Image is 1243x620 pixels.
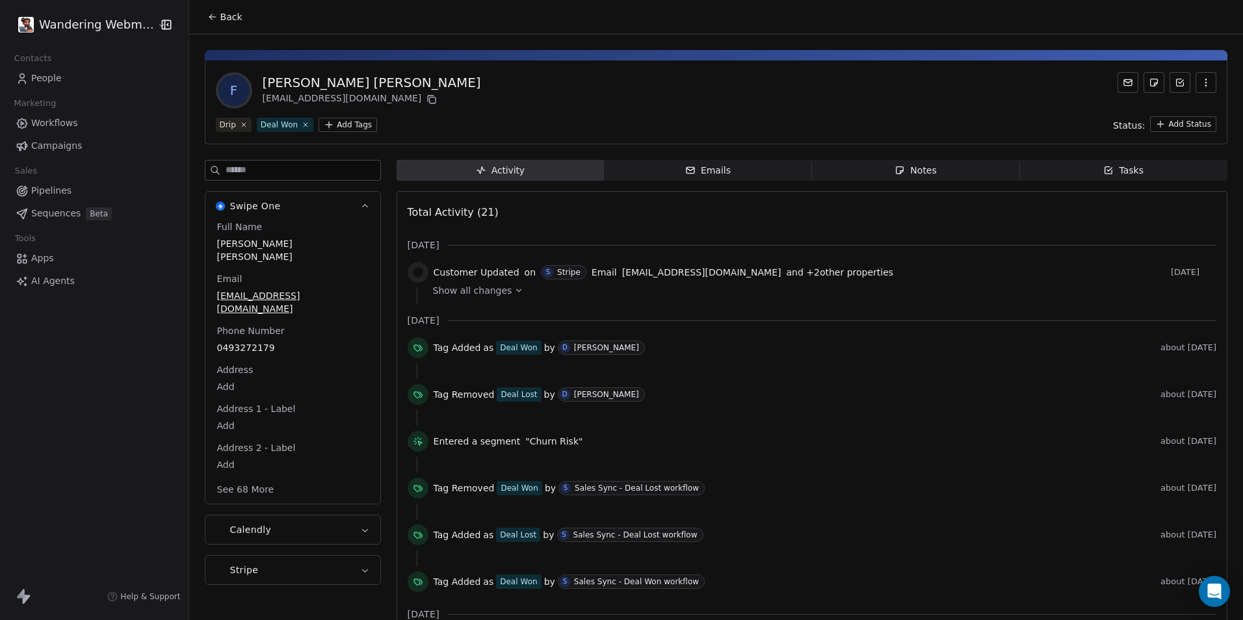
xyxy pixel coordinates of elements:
[1160,483,1216,493] span: about [DATE]
[215,402,298,415] span: Address 1 - Label
[574,343,639,352] div: [PERSON_NAME]
[263,92,481,107] div: [EMAIL_ADDRESS][DOMAIN_NAME]
[1160,436,1216,446] span: about [DATE]
[483,341,493,354] span: as
[685,164,731,177] div: Emails
[562,342,568,353] div: D
[230,200,281,213] span: Swipe One
[220,10,242,23] span: Back
[545,482,556,495] span: by
[408,206,499,218] span: Total Activity (21)
[205,192,380,220] button: Swipe OneSwipe One
[1171,267,1216,278] span: [DATE]
[9,161,43,181] span: Sales
[546,267,550,278] div: S
[10,68,178,89] a: People
[562,389,568,400] div: D
[525,435,582,448] span: "Churn Risk"
[10,135,178,157] a: Campaigns
[31,207,81,220] span: Sequences
[319,118,377,132] button: Add Tags
[500,342,537,354] div: Deal Won
[10,180,178,201] a: Pipelines
[592,266,617,279] span: Email
[544,388,555,401] span: by
[622,266,781,279] span: [EMAIL_ADDRESS][DOMAIN_NAME]
[31,116,78,130] span: Workflows
[434,388,495,401] span: Tag Removed
[10,270,178,292] a: AI Agents
[433,284,1207,297] a: Show all changes
[574,577,699,586] div: Sales Sync - Deal Won workflow
[1160,576,1216,587] span: about [DATE]
[563,576,567,587] div: S
[215,441,298,454] span: Address 2 - Label
[39,16,154,33] span: Wandering Webmaster
[217,458,369,471] span: Add
[434,482,495,495] span: Tag Removed
[86,207,112,220] span: Beta
[16,14,149,36] button: Wandering Webmaster
[31,274,75,288] span: AI Agents
[230,576,272,589] span: Calendly
[10,112,178,134] a: Workflows
[200,5,250,29] button: Back
[215,272,245,285] span: Email
[483,575,493,588] span: as
[31,139,82,153] span: Campaigns
[544,575,555,588] span: by
[413,267,423,278] img: stripe.svg
[1199,576,1230,607] div: Open Intercom Messenger
[786,266,893,279] span: and + 2 other properties
[218,75,250,106] span: F
[433,284,512,297] span: Show all changes
[562,530,566,540] div: S
[574,390,639,399] div: [PERSON_NAME]
[217,237,369,263] span: [PERSON_NAME] [PERSON_NAME]
[434,575,481,588] span: Tag Added
[434,266,519,279] span: Customer Updated
[31,252,54,265] span: Apps
[217,289,369,315] span: [EMAIL_ADDRESS][DOMAIN_NAME]
[500,529,536,541] div: Deal Lost
[564,483,568,493] div: S
[215,220,265,233] span: Full Name
[120,591,180,602] span: Help & Support
[1113,119,1145,132] span: Status:
[501,482,538,494] div: Deal Won
[217,341,369,354] span: 0493272179
[9,229,41,248] span: Tools
[8,49,57,68] span: Contacts
[573,530,698,539] div: Sales Sync - Deal Lost workflow
[1160,530,1216,540] span: about [DATE]
[408,239,439,252] span: [DATE]
[483,528,493,541] span: as
[475,164,525,177] div: Activity
[263,73,481,92] div: [PERSON_NAME] [PERSON_NAME]
[31,71,62,85] span: People
[1150,116,1216,132] button: Add Status
[434,341,481,354] span: Tag Added
[209,478,282,501] button: See 68 More
[18,17,34,32] img: logo.png
[557,268,581,277] div: Stripe
[500,576,537,588] div: Deal Won
[216,201,225,211] img: Swipe One
[31,184,72,198] span: Pipelines
[525,266,536,279] span: on
[434,435,521,448] span: Entered a segment
[215,363,256,376] span: Address
[10,203,178,224] a: SequencesBeta
[261,119,298,131] div: Deal Won
[544,341,555,354] span: by
[408,314,439,327] span: [DATE]
[1160,389,1216,400] span: about [DATE]
[205,220,380,504] div: Swipe OneSwipe One
[217,419,369,432] span: Add
[895,164,936,177] div: Notes
[220,119,236,131] div: Drip
[1160,342,1216,353] span: about [DATE]
[501,389,537,400] div: Deal Lost
[543,528,554,541] span: by
[10,248,178,269] a: Apps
